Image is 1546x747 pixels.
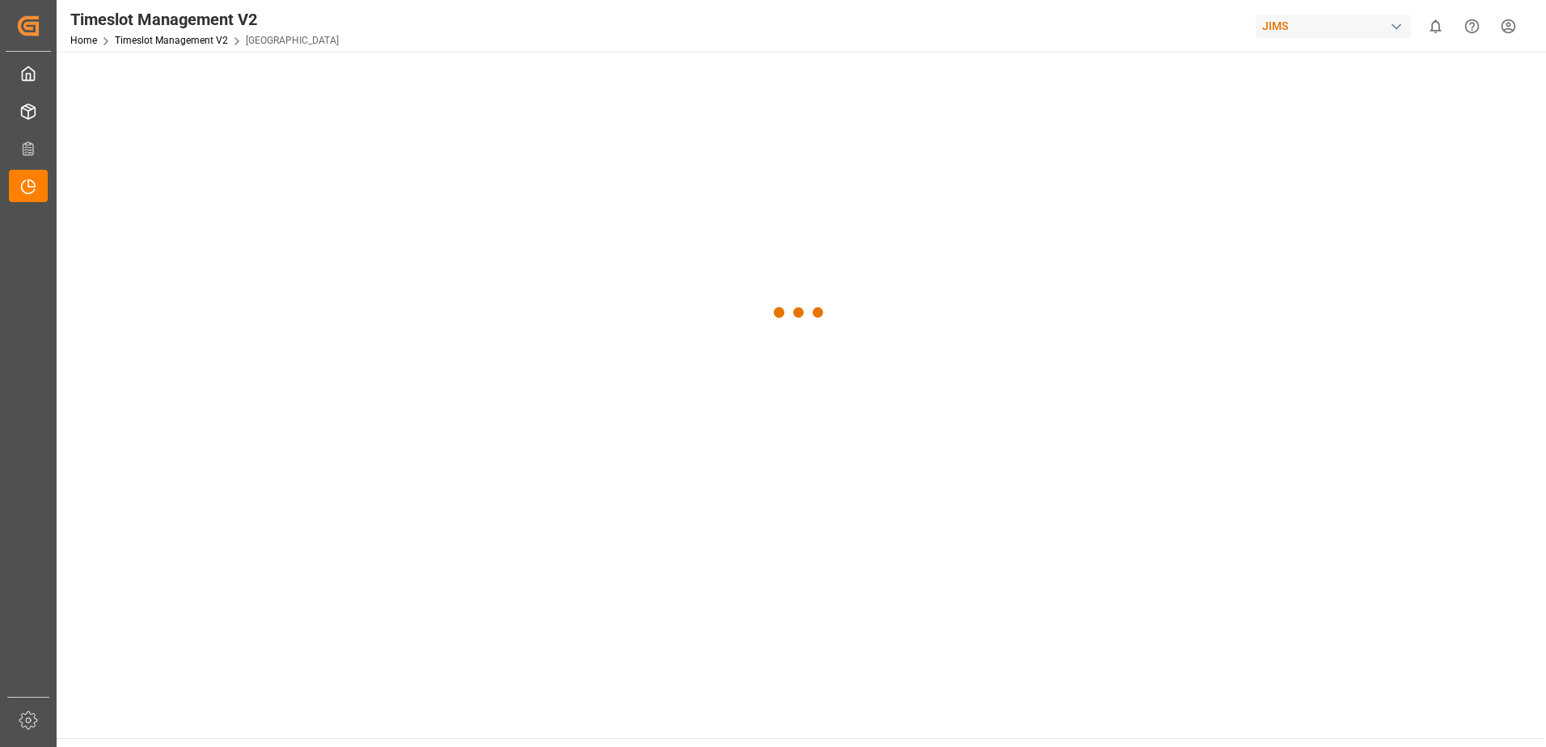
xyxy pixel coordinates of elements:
a: Home [70,35,97,46]
div: Timeslot Management V2 [70,7,339,32]
div: JIMS [1256,15,1411,38]
button: Help Center [1454,8,1490,44]
button: JIMS [1256,11,1417,41]
button: show 0 new notifications [1417,8,1454,44]
a: Timeslot Management V2 [115,35,228,46]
